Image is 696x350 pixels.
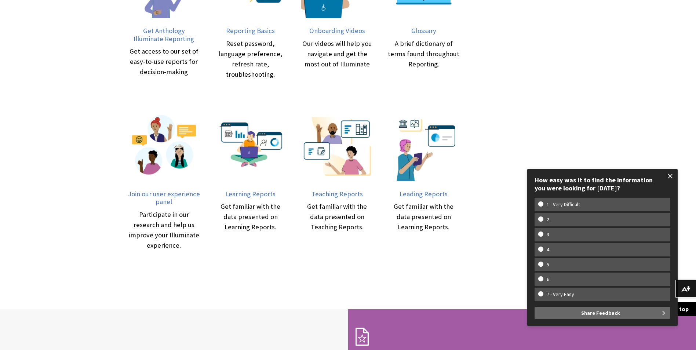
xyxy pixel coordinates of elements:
div: Reset password, language preference, refresh rate, troubleshooting. [215,39,287,80]
div: Get familiar with the data presented on Teaching Reports. [301,201,373,232]
a: Three people in dialogue Join our user experience panel Participate in our research and help us i... [128,109,200,251]
span: Reporting Basics [226,26,275,35]
img: Subscription Icon [356,328,369,346]
span: Onboarding Videos [309,26,365,35]
div: Our videos will help you navigate and get the most out of Illuminate [301,39,373,69]
span: Get Anthology Illuminate Reporting [134,26,194,43]
div: How easy was it to find the information you were looking for [DATE]? [535,176,670,192]
span: Learning Reports [225,190,276,198]
span: Join our user experience panel [128,190,200,206]
a: A student in her computer and dashboard illustrations around her. Learning Reports Get familiar w... [215,109,287,251]
div: Participate in our research and help us improve your Illuminate experience. [128,209,200,251]
w-span: 4 [538,247,558,253]
img: An institutional leader presenting data-driven results. [388,109,460,181]
w-span: 6 [538,276,558,282]
span: Leading Reports [400,190,448,198]
span: Share Feedback [581,307,620,319]
img: A student in her computer and dashboard illustrations around her. [215,109,287,181]
w-span: 5 [538,262,558,268]
img: Two instructors teaching a class. [301,109,373,181]
button: Share Feedback [535,307,670,319]
div: A brief dictionary of terms found throughout Reporting. [388,39,460,69]
w-span: 3 [538,231,558,238]
w-span: 1 - Very Difficult [538,201,588,208]
div: Get familiar with the data presented on Learning Reports. [215,201,287,232]
a: Two instructors teaching a class. Teaching Reports Get familiar with the data presented on Teachi... [301,109,373,251]
w-span: 7 - Very Easy [538,291,583,298]
a: An institutional leader presenting data-driven results. Leading Reports Get familiar with the dat... [388,109,460,251]
w-span: 2 [538,216,558,223]
div: Get familiar with the data presented on Learning Reports. [388,201,460,232]
img: Three people in dialogue [128,109,200,181]
span: Glossary [411,26,436,35]
span: Teaching Reports [311,190,363,198]
div: Get access to our set of easy-to-use reports for decision-making [128,46,200,77]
